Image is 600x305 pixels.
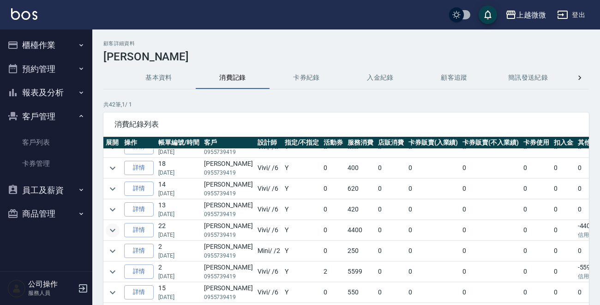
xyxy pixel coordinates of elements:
p: 0955739419 [204,231,253,239]
button: 登出 [553,6,589,23]
td: [PERSON_NAME] [202,220,255,240]
td: 0 [552,179,576,199]
button: expand row [106,223,120,237]
td: 0 [460,179,521,199]
td: 0 [376,158,406,178]
td: 0 [521,282,552,303]
td: 0 [460,241,521,261]
p: 0955739419 [204,272,253,281]
td: Vivi / /6 [255,282,282,303]
a: 詳情 [124,244,154,258]
th: 指定/不指定 [282,137,322,149]
td: 0 [521,199,552,220]
button: 員工及薪資 [4,178,89,202]
a: 客戶列表 [4,132,89,153]
p: 0955739419 [204,148,253,156]
img: Logo [11,8,37,20]
th: 展開 [103,137,122,149]
button: 簡訊發送紀錄 [491,67,565,89]
td: Y [282,241,322,261]
td: 0 [460,158,521,178]
td: 0 [460,199,521,220]
td: 0 [406,199,461,220]
td: 4400 [345,220,376,240]
td: 0 [376,199,406,220]
th: 活動券 [321,137,345,149]
button: 入金紀錄 [343,67,417,89]
td: 0 [552,158,576,178]
td: 2 [321,262,345,282]
td: [PERSON_NAME] [202,262,255,282]
td: 0 [321,241,345,261]
td: 0 [521,262,552,282]
p: 0955739419 [204,252,253,260]
button: expand row [106,161,120,175]
td: 0 [406,158,461,178]
p: [DATE] [158,231,199,239]
td: 0 [376,179,406,199]
p: 共 42 筆, 1 / 1 [103,100,589,109]
td: [PERSON_NAME] [202,199,255,220]
h2: 顧客詳細資料 [103,41,589,47]
td: 0 [460,262,521,282]
td: Vivi / /6 [255,158,282,178]
td: 0 [376,282,406,303]
td: 0 [376,220,406,240]
button: expand row [106,265,120,279]
button: expand row [106,244,120,258]
button: 上越微微 [502,6,550,24]
p: 服務人員 [28,289,75,297]
p: [DATE] [158,148,199,156]
th: 店販消費 [376,137,406,149]
h5: 公司操作 [28,280,75,289]
td: [PERSON_NAME] [202,158,255,178]
td: Y [282,158,322,178]
th: 操作 [122,137,156,149]
td: 0 [552,220,576,240]
td: Vivi / /6 [255,179,282,199]
a: 詳情 [124,161,154,175]
td: 0 [521,220,552,240]
button: 報表及分析 [4,81,89,105]
th: 卡券販賣(入業績) [406,137,461,149]
th: 卡券販賣(不入業績) [460,137,521,149]
a: 詳情 [124,202,154,217]
td: Vivi / /6 [255,199,282,220]
p: 0955739419 [204,169,253,177]
td: 0 [406,179,461,199]
td: 0 [460,220,521,240]
p: [DATE] [158,272,199,281]
td: 620 [345,179,376,199]
td: Mini / /2 [255,241,282,261]
img: Person [7,279,26,298]
td: 250 [345,241,376,261]
td: 0 [406,241,461,261]
a: 詳情 [124,285,154,299]
td: Vivi / /6 [255,220,282,240]
button: 卡券紀錄 [270,67,343,89]
button: 櫃檯作業 [4,33,89,57]
th: 扣入金 [552,137,576,149]
button: expand row [106,203,120,217]
td: 5599 [345,262,376,282]
p: [DATE] [158,189,199,198]
td: 0 [552,241,576,261]
a: 詳情 [124,223,154,237]
td: 0 [521,158,552,178]
td: 22 [156,220,202,240]
a: 詳情 [124,182,154,196]
td: 15 [156,282,202,303]
td: 400 [345,158,376,178]
th: 客戶 [202,137,255,149]
button: expand row [106,286,120,299]
button: 顧客追蹤 [417,67,491,89]
td: 0 [321,158,345,178]
td: [PERSON_NAME] [202,282,255,303]
th: 服務消費 [345,137,376,149]
button: 基本資料 [122,67,196,89]
td: Y [282,262,322,282]
td: 0 [552,282,576,303]
td: 2 [156,262,202,282]
td: 14 [156,179,202,199]
h3: [PERSON_NAME] [103,50,589,63]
